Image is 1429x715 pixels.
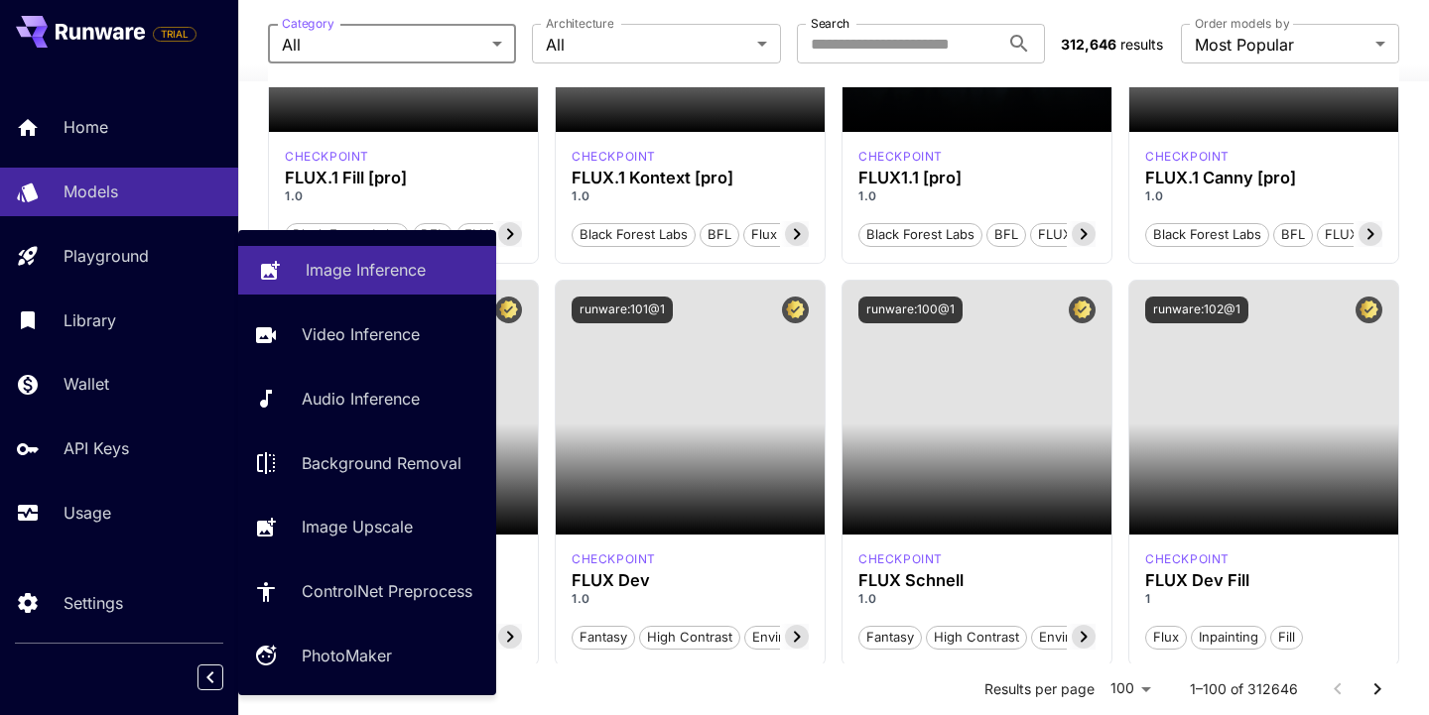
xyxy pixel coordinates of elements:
button: runware:100@1 [858,297,963,323]
span: All [282,33,484,57]
p: ControlNet Preprocess [302,579,472,603]
span: High Contrast [640,628,739,648]
h3: FLUX1.1 [pro] [858,169,1096,187]
button: Collapse sidebar [197,664,223,690]
label: Category [282,15,334,32]
span: BFL [701,225,738,245]
h3: FLUX Schnell [858,571,1096,590]
p: 1.0 [1145,187,1382,205]
h3: FLUX Dev Fill [1145,571,1382,590]
p: 1.0 [572,187,809,205]
p: 1.0 [858,590,1096,608]
p: Audio Inference [302,387,420,411]
p: checkpoint [858,148,943,166]
div: 100 [1103,674,1158,703]
a: Video Inference [238,310,496,359]
h3: FLUX.1 Kontext [pro] [572,169,809,187]
a: ControlNet Preprocess [238,567,496,616]
p: Settings [64,591,123,615]
div: Collapse sidebar [212,659,238,695]
button: Certified Model – Vetted for best performance and includes a commercial license. [495,297,522,323]
p: API Keys [64,436,129,460]
span: FLUX1.1 [pro] [1031,225,1126,245]
p: 1 [1145,590,1382,608]
p: Results per page [984,679,1095,699]
span: Flux [1146,628,1186,648]
button: Certified Model – Vetted for best performance and includes a commercial license. [1069,297,1096,323]
button: runware:102@1 [1145,297,1248,323]
span: BFL [1274,225,1312,245]
label: Architecture [546,15,613,32]
span: Black Forest Labs [286,225,408,245]
div: FLUX.1 S [858,550,943,568]
h3: FLUX Dev [572,571,809,590]
span: BFL [414,225,452,245]
div: fluxpro [1145,148,1230,166]
p: Playground [64,244,149,268]
div: FLUX.1 D [1145,550,1230,568]
button: Go to next page [1358,669,1397,709]
p: 1.0 [858,187,1096,205]
h3: FLUX.1 Fill [pro] [285,169,522,187]
p: Background Removal [302,451,461,475]
p: checkpoint [1145,148,1230,166]
p: checkpoint [572,550,656,568]
label: Order models by [1195,15,1289,32]
span: High Contrast [927,628,1026,648]
p: checkpoint [858,550,943,568]
p: 1.0 [572,590,809,608]
span: Inpainting [1192,628,1265,648]
button: Certified Model – Vetted for best performance and includes a commercial license. [782,297,809,323]
span: Flux Kontext [744,225,835,245]
span: TRIAL [154,27,195,42]
button: runware:101@1 [572,297,673,323]
p: Home [64,115,108,139]
span: 312,646 [1061,36,1116,53]
p: Video Inference [302,322,420,346]
span: Fill [1271,628,1302,648]
p: Image Upscale [302,515,413,538]
p: Image Inference [306,258,426,282]
span: Environment [745,628,837,648]
span: Fantasy [859,628,921,648]
h3: FLUX.1 Canny [pro] [1145,169,1382,187]
span: Black Forest Labs [573,225,695,245]
span: Add your payment card to enable full platform functionality. [153,22,196,46]
p: Wallet [64,372,109,396]
span: Black Forest Labs [1146,225,1268,245]
p: Usage [64,501,111,525]
div: fluxpro [858,148,943,166]
p: Models [64,179,118,203]
a: Background Removal [238,438,496,487]
a: Image Upscale [238,503,496,551]
p: checkpoint [572,148,656,166]
div: fluxpro [285,148,369,166]
p: checkpoint [1145,550,1230,568]
div: FLUX.1 D [572,550,656,568]
p: PhotoMaker [302,644,392,667]
span: Most Popular [1195,33,1367,57]
span: Fantasy [573,628,634,648]
span: BFL [987,225,1025,245]
p: 1–100 of 312646 [1190,679,1298,699]
span: results [1120,36,1163,53]
a: PhotoMaker [238,632,496,680]
span: Black Forest Labs [859,225,981,245]
label: Search [811,15,849,32]
span: Environment [1032,628,1123,648]
a: Audio Inference [238,375,496,423]
p: 1.0 [285,187,522,205]
p: Library [64,308,116,332]
span: All [546,33,748,57]
span: FLUX.1 Fill [pro] [457,225,569,245]
button: Certified Model – Vetted for best performance and includes a commercial license. [1356,297,1382,323]
div: FLUX.1 Kontext [pro] [572,148,656,166]
p: checkpoint [285,148,369,166]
